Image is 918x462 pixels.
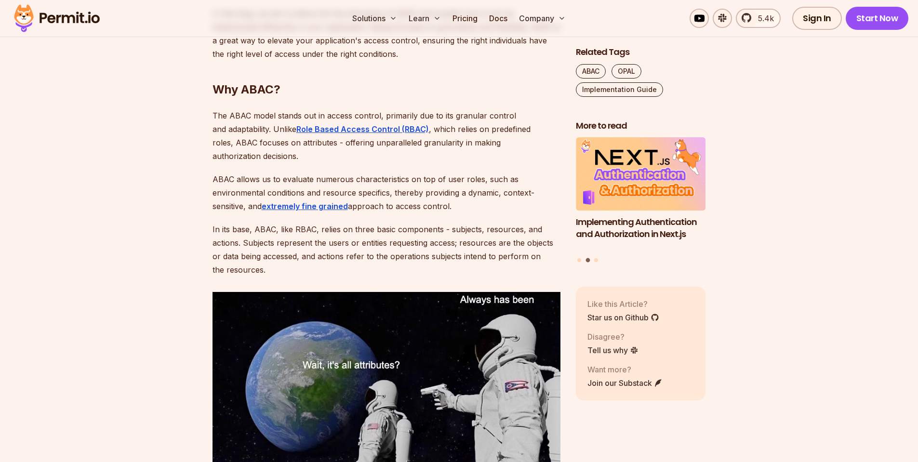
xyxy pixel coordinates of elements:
a: ABAC [576,64,606,79]
button: Company [515,9,570,28]
button: Go to slide 2 [585,258,590,263]
p: Want more? [587,364,663,375]
a: Pricing [449,9,481,28]
li: 2 of 3 [576,138,706,252]
button: Go to slide 3 [594,258,598,262]
p: Like this Article? [587,298,659,310]
a: Start Now [846,7,909,30]
a: Star us on Github [587,312,659,323]
button: Go to slide 1 [577,258,581,262]
p: The ABAC model stands out in access control, primarily due to its granular control and adaptabili... [213,109,560,163]
p: In its base, ABAC, like RBAC, relies on three basic components - subjects, resources, and actions... [213,223,560,277]
a: OPAL [612,64,641,79]
a: Sign In [792,7,842,30]
a: Join our Substack [587,377,663,389]
a: Implementing Authentication and Authorization in Next.jsImplementing Authentication and Authoriza... [576,138,706,252]
img: Implementing Authentication and Authorization in Next.js [576,138,706,211]
a: extremely fine grained [262,201,348,211]
h3: Implementing Authentication and Authorization in Next.js [576,216,706,240]
a: Tell us why [587,344,639,356]
h2: More to read [576,120,706,132]
h2: Related Tags [576,46,706,58]
p: Disagree? [587,331,639,343]
img: Permit logo [10,2,104,35]
span: 5.4k [752,13,774,24]
strong: Why ABAC? [213,82,280,96]
div: Posts [576,138,706,264]
button: Solutions [348,9,401,28]
a: Role Based Access Control (RBAC) [296,124,429,134]
a: 5.4k [736,9,781,28]
button: Learn [405,9,445,28]
p: ABAC allows us to evaluate numerous characteristics on top of user roles, such as environmental c... [213,172,560,213]
a: Implementation Guide [576,82,663,97]
a: Docs [485,9,511,28]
